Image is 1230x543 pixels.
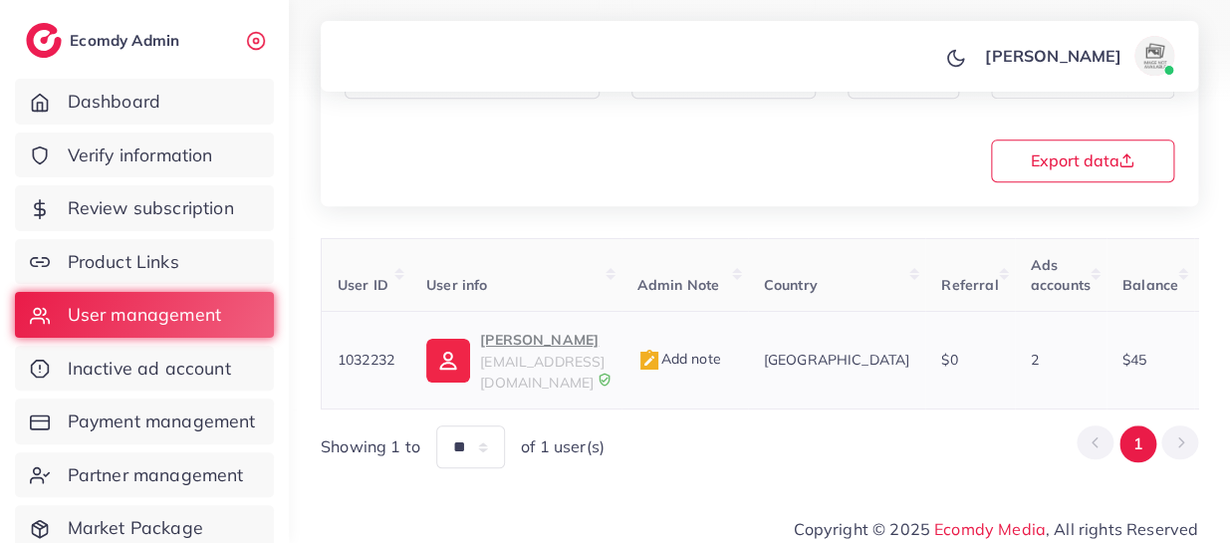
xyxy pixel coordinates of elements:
p: [PERSON_NAME] [985,44,1121,68]
ul: Pagination [1077,425,1198,462]
a: Payment management [15,399,274,444]
a: Inactive ad account [15,346,274,392]
span: [GEOGRAPHIC_DATA] [764,351,910,369]
p: [PERSON_NAME] [480,328,605,352]
span: User info [426,276,487,294]
a: logoEcomdy Admin [26,23,184,58]
img: 9CAL8B2pu8EFxCJHYAAAAldEVYdGRhdGU6Y3JlYXRlADIwMjItMTItMDlUMDQ6NTg6MzkrMDA6MDBXSlgLAAAAJXRFWHRkYXR... [598,373,612,387]
span: Country [764,276,818,294]
span: 2 [1031,351,1039,369]
span: Referral [941,276,998,294]
span: Review subscription [68,195,234,221]
a: Product Links [15,239,274,285]
span: User management [68,302,221,328]
span: Balance [1122,276,1178,294]
h2: Ecomdy Admin [70,31,184,50]
span: Copyright © 2025 [794,517,1198,541]
img: avatar [1134,36,1174,76]
span: , All rights Reserved [1046,517,1198,541]
a: Partner management [15,452,274,498]
img: logo [26,23,62,58]
span: Verify information [68,142,213,168]
img: ic-user-info.36bf1079.svg [426,339,470,383]
span: Ads accounts [1031,256,1091,294]
a: Verify information [15,133,274,178]
span: Product Links [68,249,179,275]
span: [EMAIL_ADDRESS][DOMAIN_NAME] [480,353,605,391]
span: User ID [338,276,388,294]
span: 1032232 [338,351,394,369]
span: Admin Note [637,276,720,294]
span: Market Package [68,515,203,541]
button: Export data [991,139,1174,182]
span: Showing 1 to [321,435,420,458]
span: $0 [941,351,957,369]
span: Partner management [68,462,244,488]
button: Go to page 1 [1119,425,1156,462]
img: admin_note.cdd0b510.svg [637,349,661,373]
a: Dashboard [15,79,274,125]
a: Ecomdy Media [934,519,1046,539]
a: Review subscription [15,185,274,231]
span: Payment management [68,408,256,434]
span: Inactive ad account [68,356,231,382]
a: [PERSON_NAME]avatar [974,36,1182,76]
span: Export data [1030,152,1134,168]
span: of 1 user(s) [521,435,605,458]
a: [PERSON_NAME][EMAIL_ADDRESS][DOMAIN_NAME] [426,328,605,393]
a: User management [15,292,274,338]
span: Add note [637,350,721,368]
span: $45 [1122,351,1146,369]
span: Dashboard [68,89,160,115]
